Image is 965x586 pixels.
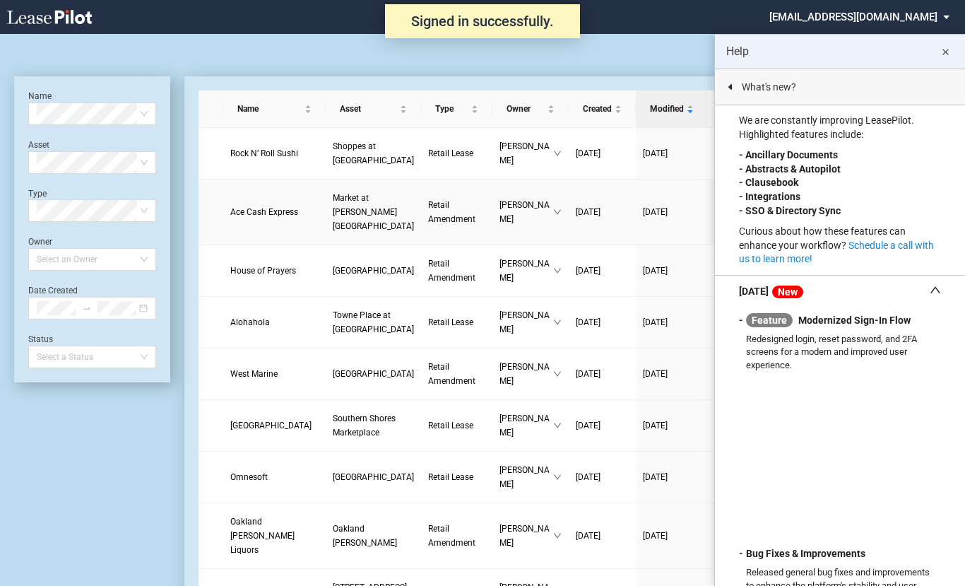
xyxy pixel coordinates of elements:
[428,360,485,388] a: Retail Amendment
[576,369,600,379] span: [DATE]
[576,418,629,433] a: [DATE]
[230,367,319,381] a: West Marine
[428,146,485,160] a: Retail Lease
[650,102,684,116] span: Modified
[576,207,600,217] span: [DATE]
[643,266,668,276] span: [DATE]
[82,303,92,313] span: to
[583,102,612,116] span: Created
[230,369,278,379] span: West Marine
[643,529,701,543] a: [DATE]
[230,317,270,327] span: Alohahola
[576,531,600,541] span: [DATE]
[333,369,414,379] span: North East Station
[230,148,298,158] span: Rock N’ Roll Sushi
[230,205,319,219] a: Ace Cash Express
[553,266,562,275] span: down
[576,315,629,329] a: [DATE]
[499,360,553,388] span: [PERSON_NAME]
[643,418,701,433] a: [DATE]
[553,421,562,430] span: down
[643,531,668,541] span: [DATE]
[576,367,629,381] a: [DATE]
[333,193,414,231] span: Market at Opitz Crossing
[28,189,47,199] label: Type
[428,524,475,548] span: Retail Amendment
[643,148,668,158] span: [DATE]
[428,421,473,430] span: Retail Lease
[428,200,475,224] span: Retail Amendment
[428,315,485,329] a: Retail Lease
[230,418,319,433] a: [GEOGRAPHIC_DATA]
[428,148,473,158] span: Retail Lease
[576,529,629,543] a: [DATE]
[435,102,468,116] span: Type
[499,139,553,168] span: [PERSON_NAME]
[333,414,396,438] span: Southern Shores Marketplace
[428,317,473,327] span: Retail Lease
[499,257,553,285] span: [PERSON_NAME]
[553,473,562,481] span: down
[553,370,562,378] span: down
[499,308,553,336] span: [PERSON_NAME]
[333,470,414,484] a: [GEOGRAPHIC_DATA]
[230,470,319,484] a: Omnesoft
[553,532,562,540] span: down
[428,198,485,226] a: Retail Amendment
[333,308,414,336] a: Towne Place at [GEOGRAPHIC_DATA]
[492,90,569,128] th: Owner
[230,266,296,276] span: House of Prayers
[237,102,302,116] span: Name
[230,207,298,217] span: Ace Cash Express
[28,140,49,150] label: Asset
[230,315,319,329] a: Alohahola
[333,411,414,440] a: Southern Shores Marketplace
[499,411,553,440] span: [PERSON_NAME]
[333,264,414,278] a: [GEOGRAPHIC_DATA]
[576,421,600,430] span: [DATE]
[643,369,668,379] span: [DATE]
[576,472,600,482] span: [DATE]
[28,237,52,247] label: Owner
[333,141,414,165] span: Shoppes at Belvedere
[82,303,92,313] span: swap-right
[636,90,708,128] th: Modified
[333,191,414,233] a: Market at [PERSON_NAME][GEOGRAPHIC_DATA]
[643,205,701,219] a: [DATE]
[499,463,553,491] span: [PERSON_NAME]
[576,470,629,484] a: [DATE]
[333,266,414,276] span: Northwest Plaza
[333,522,414,550] a: Oakland [PERSON_NAME]
[643,317,668,327] span: [DATE]
[28,91,52,101] label: Name
[643,315,701,329] a: [DATE]
[230,146,319,160] a: Rock N’ Roll Sushi
[428,362,475,386] span: Retail Amendment
[576,264,629,278] a: [DATE]
[333,310,414,334] span: Towne Place at Greenbrier
[643,207,668,217] span: [DATE]
[643,146,701,160] a: [DATE]
[499,522,553,550] span: [PERSON_NAME]
[553,208,562,216] span: down
[499,198,553,226] span: [PERSON_NAME]
[643,421,668,430] span: [DATE]
[333,524,397,548] span: Oakland Mills
[576,266,600,276] span: [DATE]
[223,90,326,128] th: Name
[385,4,580,38] div: Signed in successfully.
[230,515,319,557] a: Oakland [PERSON_NAME] Liquors
[507,102,545,116] span: Owner
[333,367,414,381] a: [GEOGRAPHIC_DATA]
[428,418,485,433] a: Retail Lease
[576,146,629,160] a: [DATE]
[708,90,776,128] th: Version
[428,470,485,484] a: Retail Lease
[428,257,485,285] a: Retail Amendment
[28,286,78,295] label: Date Created
[428,472,473,482] span: Retail Lease
[230,421,312,430] span: Outer Banks Hospital
[230,264,319,278] a: House of Prayers
[230,517,295,555] span: Oakland Mills Liquors
[569,90,636,128] th: Created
